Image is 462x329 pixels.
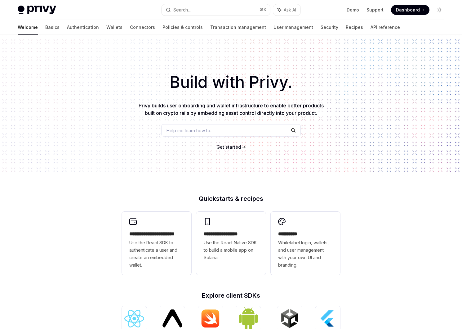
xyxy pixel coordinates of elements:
a: API reference [371,20,400,35]
span: Privy builds user onboarding and wallet infrastructure to enable better products built on crypto ... [139,102,324,116]
span: Dashboard [396,7,420,13]
a: Basics [45,20,60,35]
a: Dashboard [391,5,429,15]
span: Help me learn how to… [167,127,214,134]
span: Use the React SDK to authenticate a user and create an embedded wallet. [129,239,184,269]
a: **** *****Whitelabel login, wallets, and user management with your own UI and branding. [271,212,340,275]
img: iOS (Swift) [201,309,220,328]
a: Security [321,20,338,35]
span: Use the React Native SDK to build a mobile app on Solana. [204,239,258,261]
div: Search... [173,6,191,14]
button: Ask AI [273,4,300,16]
span: Ask AI [284,7,296,13]
a: **** **** **** ***Use the React Native SDK to build a mobile app on Solana. [196,212,266,275]
a: Wallets [106,20,122,35]
a: Recipes [346,20,363,35]
a: Support [366,7,384,13]
span: Whitelabel login, wallets, and user management with your own UI and branding. [278,239,333,269]
a: Get started [216,144,241,150]
img: light logo [18,6,56,14]
img: React Native [162,309,182,327]
a: Welcome [18,20,38,35]
img: React [124,310,144,327]
h2: Quickstarts & recipes [122,196,340,202]
a: Connectors [130,20,155,35]
a: User management [273,20,313,35]
img: Flutter [318,309,338,328]
a: Policies & controls [162,20,203,35]
h2: Explore client SDKs [122,292,340,299]
a: Demo [347,7,359,13]
button: Search...⌘K [162,4,270,16]
img: Unity [280,309,300,328]
a: Authentication [67,20,99,35]
a: Transaction management [210,20,266,35]
button: Toggle dark mode [434,5,444,15]
span: ⌘ K [260,7,266,12]
h1: Build with Privy. [10,70,452,94]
